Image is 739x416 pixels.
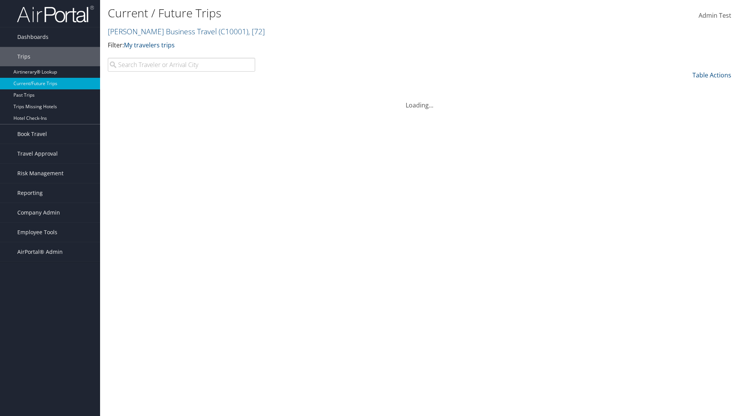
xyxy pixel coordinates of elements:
[124,41,175,49] a: My travelers trips
[699,4,731,28] a: Admin Test
[17,223,57,242] span: Employee Tools
[108,91,731,110] div: Loading...
[692,71,731,79] a: Table Actions
[108,5,523,21] h1: Current / Future Trips
[17,203,60,222] span: Company Admin
[219,26,248,37] span: ( C10001 )
[17,124,47,144] span: Book Travel
[17,242,63,262] span: AirPortal® Admin
[17,27,48,47] span: Dashboards
[17,47,30,66] span: Trips
[17,183,43,203] span: Reporting
[699,11,731,20] span: Admin Test
[17,5,94,23] img: airportal-logo.png
[248,26,265,37] span: , [ 72 ]
[17,164,64,183] span: Risk Management
[17,144,58,163] span: Travel Approval
[108,40,523,50] p: Filter:
[108,58,255,72] input: Search Traveler or Arrival City
[108,26,265,37] a: [PERSON_NAME] Business Travel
